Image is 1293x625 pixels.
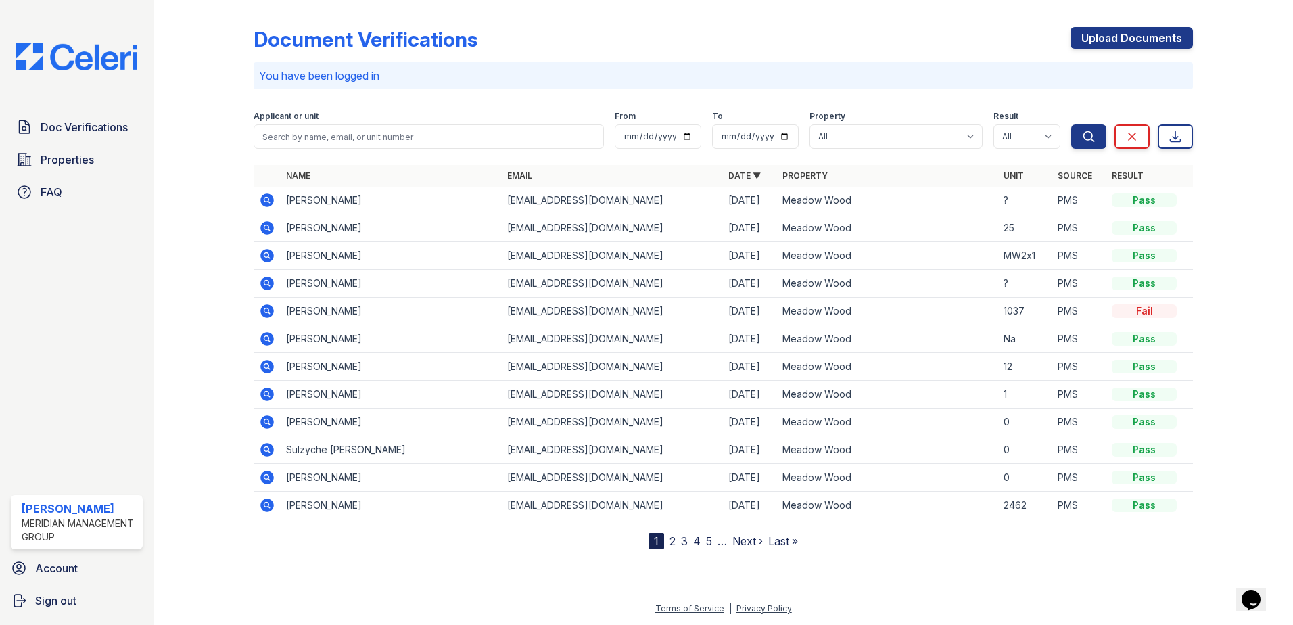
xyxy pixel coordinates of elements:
[993,111,1018,122] label: Result
[1112,221,1177,235] div: Pass
[736,603,792,614] a: Privacy Policy
[502,270,723,298] td: [EMAIL_ADDRESS][DOMAIN_NAME]
[723,436,777,464] td: [DATE]
[777,353,998,381] td: Meadow Wood
[681,534,688,548] a: 3
[281,214,502,242] td: [PERSON_NAME]
[35,593,76,609] span: Sign out
[502,409,723,436] td: [EMAIL_ADDRESS][DOMAIN_NAME]
[782,170,828,181] a: Property
[502,464,723,492] td: [EMAIL_ADDRESS][DOMAIN_NAME]
[502,353,723,381] td: [EMAIL_ADDRESS][DOMAIN_NAME]
[1052,214,1106,242] td: PMS
[502,436,723,464] td: [EMAIL_ADDRESS][DOMAIN_NAME]
[281,464,502,492] td: [PERSON_NAME]
[1112,360,1177,373] div: Pass
[998,214,1052,242] td: 25
[1052,492,1106,519] td: PMS
[669,534,676,548] a: 2
[1052,325,1106,353] td: PMS
[723,409,777,436] td: [DATE]
[1004,170,1024,181] a: Unit
[11,179,143,206] a: FAQ
[1112,388,1177,401] div: Pass
[723,492,777,519] td: [DATE]
[777,436,998,464] td: Meadow Wood
[712,111,723,122] label: To
[254,111,319,122] label: Applicant or unit
[502,298,723,325] td: [EMAIL_ADDRESS][DOMAIN_NAME]
[723,298,777,325] td: [DATE]
[998,436,1052,464] td: 0
[768,534,798,548] a: Last »
[998,270,1052,298] td: ?
[777,270,998,298] td: Meadow Wood
[777,325,998,353] td: Meadow Wood
[1052,270,1106,298] td: PMS
[1112,415,1177,429] div: Pass
[1112,332,1177,346] div: Pass
[723,214,777,242] td: [DATE]
[777,242,998,270] td: Meadow Wood
[281,270,502,298] td: [PERSON_NAME]
[254,124,604,149] input: Search by name, email, or unit number
[777,409,998,436] td: Meadow Wood
[723,381,777,409] td: [DATE]
[502,187,723,214] td: [EMAIL_ADDRESS][DOMAIN_NAME]
[777,187,998,214] td: Meadow Wood
[5,587,148,614] a: Sign out
[998,325,1052,353] td: Na
[723,187,777,214] td: [DATE]
[723,270,777,298] td: [DATE]
[615,111,636,122] label: From
[1071,27,1193,49] a: Upload Documents
[22,501,137,517] div: [PERSON_NAME]
[507,170,532,181] a: Email
[998,187,1052,214] td: ?
[693,534,701,548] a: 4
[281,436,502,464] td: Sulzyche [PERSON_NAME]
[998,464,1052,492] td: 0
[41,119,128,135] span: Doc Verifications
[1052,298,1106,325] td: PMS
[281,353,502,381] td: [PERSON_NAME]
[1052,436,1106,464] td: PMS
[502,325,723,353] td: [EMAIL_ADDRESS][DOMAIN_NAME]
[998,409,1052,436] td: 0
[1052,242,1106,270] td: PMS
[281,298,502,325] td: [PERSON_NAME]
[777,464,998,492] td: Meadow Wood
[723,325,777,353] td: [DATE]
[11,114,143,141] a: Doc Verifications
[723,242,777,270] td: [DATE]
[502,492,723,519] td: [EMAIL_ADDRESS][DOMAIN_NAME]
[706,534,712,548] a: 5
[1112,499,1177,512] div: Pass
[35,560,78,576] span: Account
[1052,381,1106,409] td: PMS
[1052,353,1106,381] td: PMS
[502,214,723,242] td: [EMAIL_ADDRESS][DOMAIN_NAME]
[1052,409,1106,436] td: PMS
[41,152,94,168] span: Properties
[1112,170,1144,181] a: Result
[11,146,143,173] a: Properties
[254,27,477,51] div: Document Verifications
[41,184,62,200] span: FAQ
[998,381,1052,409] td: 1
[1112,471,1177,484] div: Pass
[281,409,502,436] td: [PERSON_NAME]
[1112,304,1177,318] div: Fail
[1112,443,1177,457] div: Pass
[777,492,998,519] td: Meadow Wood
[649,533,664,549] div: 1
[998,353,1052,381] td: 12
[502,242,723,270] td: [EMAIL_ADDRESS][DOMAIN_NAME]
[732,534,763,548] a: Next ›
[281,242,502,270] td: [PERSON_NAME]
[22,517,137,544] div: Meridian Management Group
[998,242,1052,270] td: MW2x1
[728,170,761,181] a: Date ▼
[777,214,998,242] td: Meadow Wood
[281,492,502,519] td: [PERSON_NAME]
